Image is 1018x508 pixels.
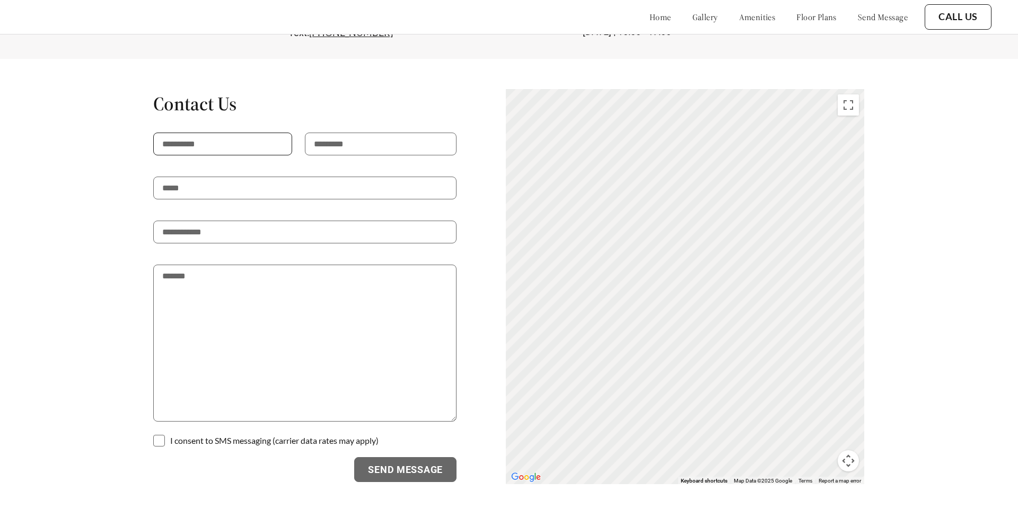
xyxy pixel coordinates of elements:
[734,478,792,484] span: Map Data ©2025 Google
[153,92,457,116] h1: Contact Us
[739,12,776,22] a: amenities
[838,94,859,116] button: Toggle fullscreen view
[796,12,837,22] a: floor plans
[692,12,718,22] a: gallery
[650,12,671,22] a: home
[681,477,727,485] button: Keyboard shortcuts
[798,477,812,484] a: Terms (opens in new tab)
[838,450,859,471] button: Map camera controls
[938,11,978,23] a: Call Us
[925,4,991,30] button: Call Us
[819,478,861,484] a: Report a map error
[508,470,543,484] img: Google
[508,470,543,484] a: Open this area in Google Maps (opens a new window)
[354,457,457,483] button: Send Message
[583,17,730,37] div: [DATE] - [DATE] - [DATE] - [DATE] - [DATE] | 10:00 - 17:00
[858,12,908,22] a: send message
